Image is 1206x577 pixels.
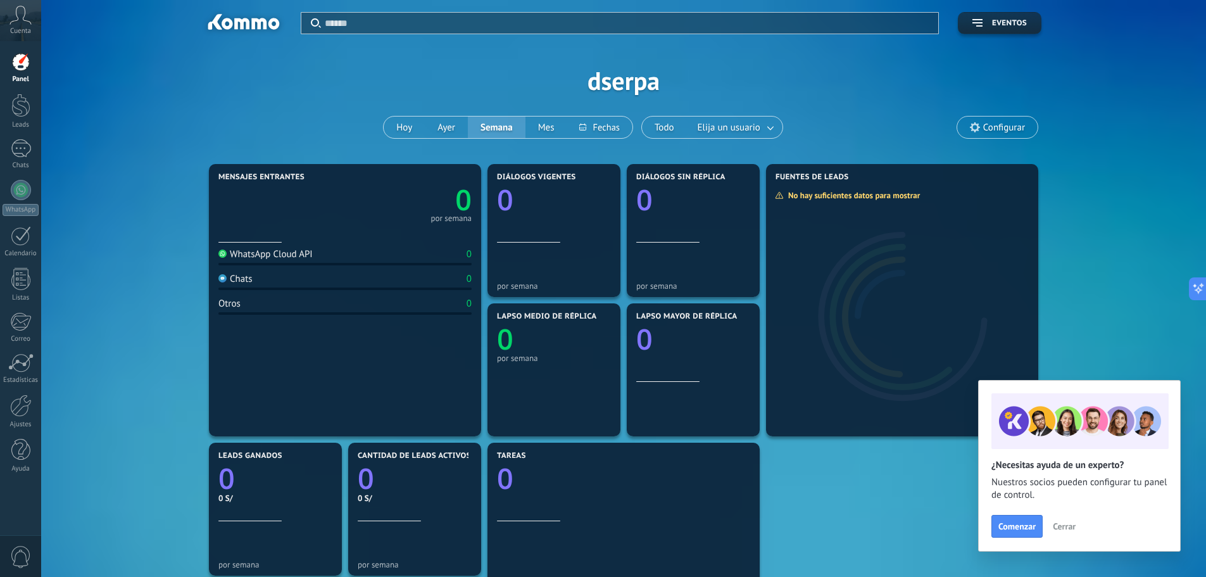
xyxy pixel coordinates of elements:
div: Leads [3,121,39,129]
img: Chats [218,274,227,282]
span: Cantidad de leads activos [358,452,471,460]
div: Chats [218,273,253,285]
button: Mes [525,117,567,138]
span: Comenzar [998,522,1036,531]
span: Diálogos sin réplica [636,173,725,182]
div: por semana [497,353,611,363]
span: Nuestros socios pueden configurar tu panel de control. [991,476,1167,502]
div: por semana [218,560,332,569]
span: Tareas [497,452,526,460]
div: No hay suficientes datos para mostrar [775,190,929,201]
div: 0 S/ [218,493,332,504]
div: Estadísticas [3,376,39,384]
a: 0 [358,459,472,498]
span: Lapso mayor de réplica [636,312,737,321]
span: Fuentes de leads [776,173,849,182]
span: Lapso medio de réplica [497,312,597,321]
button: Fechas [567,117,632,138]
text: 0 [218,459,235,498]
text: 0 [497,181,513,219]
text: 0 [455,181,472,219]
button: Hoy [384,117,425,138]
div: 0 [467,248,472,260]
button: Semana [468,117,525,138]
div: 0 S/ [358,493,472,504]
div: Correo [3,335,39,343]
div: Ayuda [3,465,39,473]
span: Mensajes entrantes [218,173,305,182]
button: Cerrar [1047,517,1081,536]
div: Calendario [3,250,39,258]
text: 0 [636,320,653,358]
span: Elija un usuario [695,119,763,136]
button: Ayer [425,117,468,138]
a: 0 [345,181,472,219]
span: Diálogos vigentes [497,173,576,182]
div: Otros [218,298,241,310]
text: 0 [497,320,513,358]
button: Elija un usuario [687,117,782,138]
div: 0 [467,273,472,285]
div: Ajustes [3,421,39,429]
div: por semana [430,215,472,222]
div: Chats [3,162,39,170]
span: Cerrar [1053,522,1076,531]
span: Cuenta [10,27,31,35]
div: por semana [636,281,750,291]
text: 0 [497,459,513,498]
span: Leads ganados [218,452,282,460]
div: por semana [497,281,611,291]
img: WhatsApp Cloud API [218,250,227,258]
div: 0 [467,298,472,310]
a: 0 [497,459,750,498]
button: Comenzar [991,515,1043,538]
text: 0 [358,459,374,498]
a: 0 [218,459,332,498]
div: por semana [358,560,472,569]
button: Eventos [958,12,1041,34]
h2: ¿Necesitas ayuda de un experto? [991,459,1167,471]
span: Eventos [992,19,1027,28]
div: Listas [3,294,39,302]
div: WhatsApp Cloud API [218,248,313,260]
text: 0 [636,181,653,219]
span: Configurar [983,122,1025,133]
div: Panel [3,75,39,84]
div: WhatsApp [3,204,39,216]
button: Todo [642,117,687,138]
